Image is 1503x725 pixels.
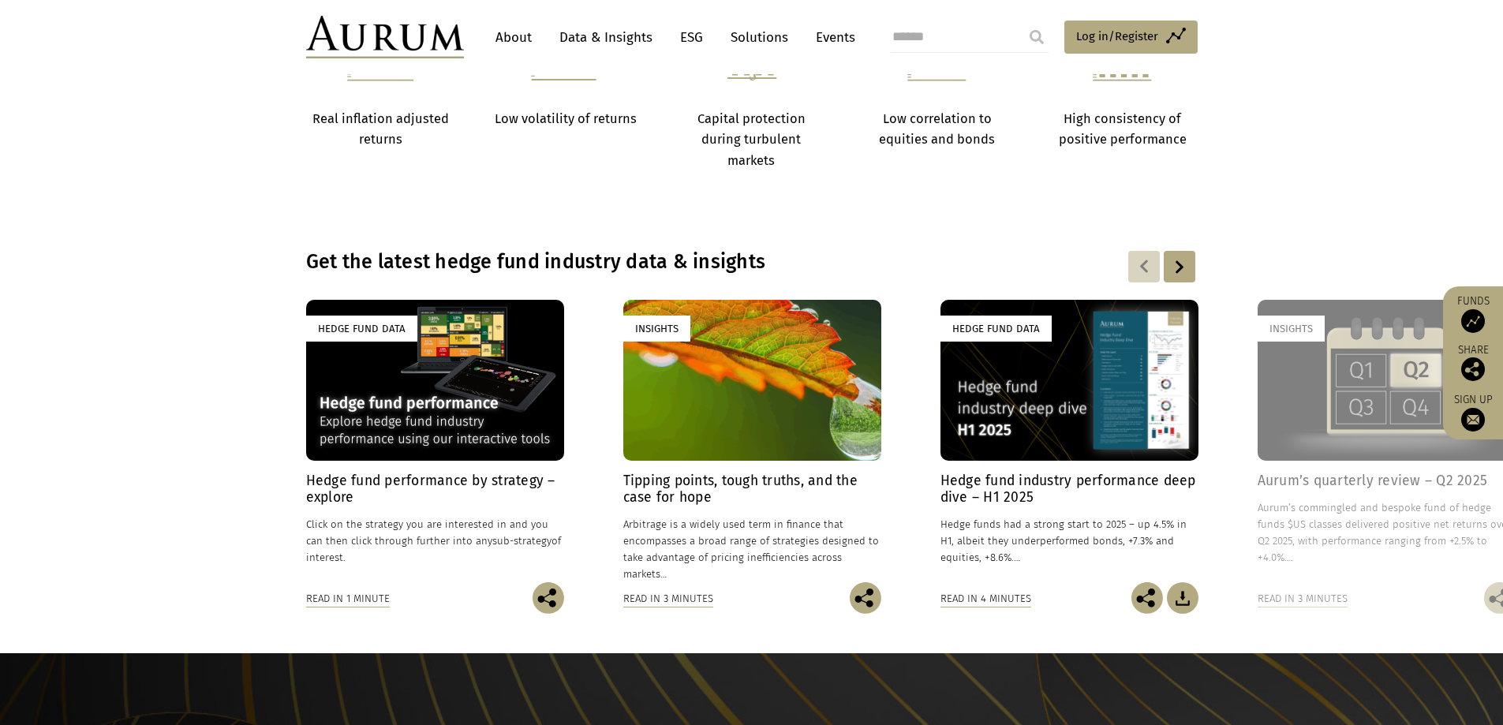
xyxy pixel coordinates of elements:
div: Insights [623,316,690,342]
a: Solutions [723,23,796,52]
img: Sign up to our newsletter [1461,408,1485,432]
a: Log in/Register [1064,21,1198,54]
a: ESG [672,23,711,52]
a: Events [808,23,855,52]
span: sub-strategy [492,535,551,547]
img: Share this post [1131,582,1163,614]
h4: Tipping points, tough truths, and the case for hope [623,473,881,506]
div: Insights [1258,316,1325,342]
p: Arbitrage is a widely used term in finance that encompasses a broad range of strategies designed ... [623,516,881,583]
a: Data & Insights [551,23,660,52]
div: Share [1451,345,1495,381]
div: Hedge Fund Data [940,316,1052,342]
strong: Capital protection during turbulent markets [697,111,806,168]
div: Hedge Fund Data [306,316,417,342]
strong: Low volatility of returns [495,111,637,126]
img: Aurum [306,16,464,58]
img: Share this post [1461,357,1485,381]
div: Read in 3 minutes [623,590,713,607]
strong: Real inflation adjusted returns [312,111,449,147]
div: Read in 4 minutes [940,590,1031,607]
h4: Hedge fund performance by strategy – explore [306,473,564,506]
a: Hedge Fund Data Hedge fund industry performance deep dive – H1 2025 Hedge funds had a strong star... [940,300,1198,582]
strong: Low correlation to equities and bonds [879,111,995,147]
a: Funds [1451,294,1495,333]
h3: Get the latest hedge fund industry data & insights [306,250,994,274]
a: About [488,23,540,52]
img: Access Funds [1461,309,1485,333]
a: Hedge Fund Data Hedge fund performance by strategy – explore Click on the strategy you are intere... [306,300,564,582]
span: Log in/Register [1076,27,1158,46]
img: Download Article [1167,582,1198,614]
p: Click on the strategy you are interested in and you can then click through further into any of in... [306,516,564,566]
p: Hedge funds had a strong start to 2025 – up 4.5% in H1, albeit they underperformed bonds, +7.3% a... [940,516,1198,566]
a: Insights Tipping points, tough truths, and the case for hope Arbitrage is a widely used term in f... [623,300,881,582]
strong: High consistency of positive performance [1059,111,1187,147]
a: Sign up [1451,393,1495,432]
img: Share this post [533,582,564,614]
h4: Hedge fund industry performance deep dive – H1 2025 [940,473,1198,506]
div: Read in 1 minute [306,590,390,607]
img: Share this post [850,582,881,614]
div: Read in 3 minutes [1258,590,1348,607]
input: Submit [1021,21,1052,53]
